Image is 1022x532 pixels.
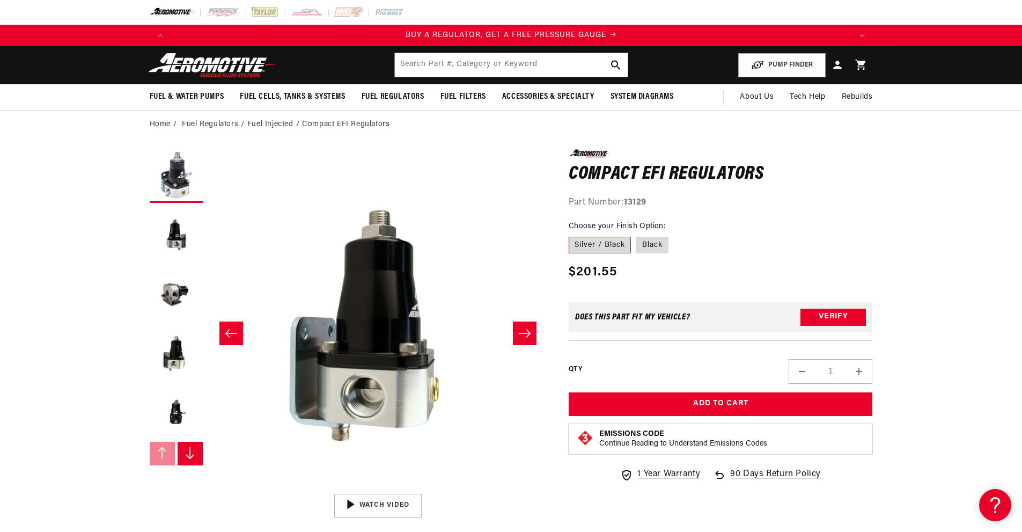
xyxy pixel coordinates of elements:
[406,31,606,39] span: BUY A REGULATOR, GET A FREE PRESSURE GAUGE
[171,30,851,41] div: Announcement
[182,119,247,130] li: Fuel Regulators
[354,84,432,110] summary: Fuel Regulators
[171,30,851,41] div: 1 of 4
[302,119,389,130] li: Compact EFI Regulators
[602,84,682,110] summary: System Diagrams
[150,149,203,203] button: Load image 1 in gallery view
[145,53,280,78] img: Aeromotive
[569,392,873,417] button: Add to Cart
[620,468,700,482] a: 1 Year Warranty
[150,25,171,46] button: Translation missing: en.sections.announcements.previous_announcement
[738,53,826,77] button: PUMP FINDER
[577,429,594,447] img: Emissions code
[178,442,203,465] button: Slide right
[636,237,668,254] label: Black
[569,166,873,183] h1: Compact EFI Regulators
[730,468,821,492] span: 90 Days Return Policy
[150,326,203,380] button: Load image 4 in gallery view
[395,53,628,77] input: Search by Part Number, Category or Keyword
[599,430,664,438] strong: Emissions Code
[599,439,767,449] p: Continue Reading to Understand Emissions Codes
[150,442,175,465] button: Slide left
[150,149,547,517] media-gallery: Gallery Viewer
[432,84,494,110] summary: Fuel Filters
[150,119,873,130] nav: breadcrumbs
[150,119,171,130] a: Home
[247,119,302,130] li: Fuel Injected
[604,53,628,77] button: search button
[569,237,631,254] label: Silver / Black
[150,91,224,103] span: Fuel & Water Pumps
[611,91,674,103] span: System Diagrams
[575,313,690,322] div: Does This part fit My vehicle?
[713,468,821,492] a: 90 Days Return Policy
[171,30,851,41] a: BUY A REGULATOR, GET A FREE PRESSURE GAUGE
[834,84,881,110] summary: Rebuilds
[782,84,833,110] summary: Tech Help
[513,322,536,345] button: Slide right
[362,91,424,103] span: Fuel Regulators
[219,322,243,345] button: Slide left
[240,91,345,103] span: Fuel Cells, Tanks & Systems
[569,196,873,210] div: Part Number:
[624,198,646,207] strong: 13129
[232,84,353,110] summary: Fuel Cells, Tanks & Systems
[569,263,617,282] span: $201.55
[150,208,203,262] button: Load image 2 in gallery view
[842,91,873,103] span: Rebuilds
[790,91,825,103] span: Tech Help
[150,267,203,321] button: Load image 3 in gallery view
[569,365,582,374] label: QTY
[800,309,866,326] button: Verify
[732,84,782,110] a: About Us
[851,25,873,46] button: Translation missing: en.sections.announcements.next_announcement
[740,93,774,101] span: About Us
[142,84,232,110] summary: Fuel & Water Pumps
[637,468,700,482] span: 1 Year Warranty
[494,84,602,110] summary: Accessories & Specialty
[599,429,767,449] button: Emissions CodeContinue Reading to Understand Emissions Codes
[123,25,900,46] slideshow-component: Translation missing: en.sections.announcements.announcement_bar
[150,385,203,439] button: Load image 5 in gallery view
[440,91,486,103] span: Fuel Filters
[569,221,666,232] legend: Choose your Finish Option:
[502,91,594,103] span: Accessories & Specialty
